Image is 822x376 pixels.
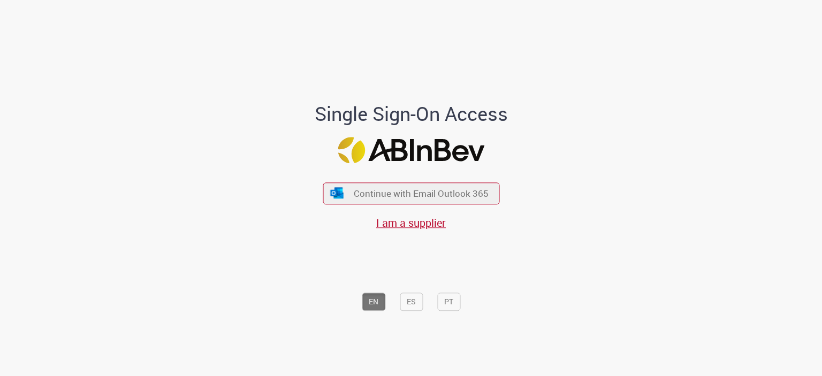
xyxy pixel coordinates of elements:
button: ícone Azure/Microsoft 360 Continue with Email Outlook 365 [323,182,499,204]
span: Continue with Email Outlook 365 [354,187,489,199]
a: I am a supplier [376,216,446,230]
img: ícone Azure/Microsoft 360 [330,187,345,198]
img: Logo ABInBev [338,137,484,164]
button: EN [362,293,385,311]
h1: Single Sign-On Access [263,103,560,125]
button: PT [437,293,460,311]
button: ES [400,293,423,311]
